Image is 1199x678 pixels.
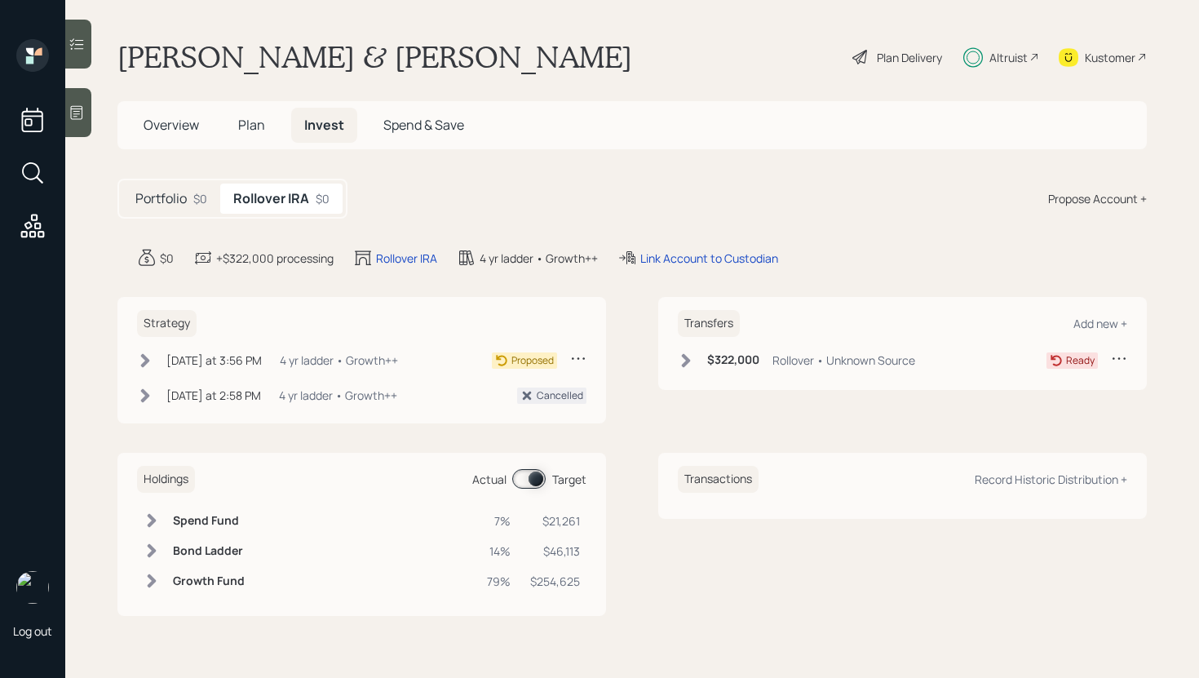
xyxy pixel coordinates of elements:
div: 4 yr ladder • Growth++ [280,352,398,369]
div: $254,625 [530,573,580,590]
h5: Rollover IRA [233,191,309,206]
div: Rollover IRA [376,250,437,267]
div: +$322,000 processing [216,250,334,267]
div: Propose Account + [1048,190,1147,207]
div: 79% [487,573,511,590]
div: 4 yr ladder • Growth++ [480,250,598,267]
img: retirable_logo.png [16,571,49,604]
div: Proposed [511,353,554,368]
div: $0 [316,190,330,207]
div: Actual [472,471,507,488]
div: Kustomer [1085,49,1135,66]
h6: Transfers [678,310,740,337]
h6: Growth Fund [173,574,245,588]
div: $0 [160,250,174,267]
div: [DATE] at 3:56 PM [166,352,262,369]
div: Record Historic Distribution + [975,472,1127,487]
h5: Portfolio [135,191,187,206]
div: Log out [13,623,52,639]
h6: $322,000 [707,353,759,367]
h1: [PERSON_NAME] & [PERSON_NAME] [117,39,632,75]
h6: Strategy [137,310,197,337]
div: [DATE] at 2:58 PM [166,387,261,404]
span: Invest [304,116,344,134]
div: Target [552,471,586,488]
div: $46,113 [530,543,580,560]
div: $0 [193,190,207,207]
span: Overview [144,116,199,134]
h6: Transactions [678,466,759,493]
h6: Bond Ladder [173,544,245,558]
div: Cancelled [537,388,583,403]
h6: Holdings [137,466,195,493]
div: Link Account to Custodian [640,250,778,267]
div: Ready [1066,353,1095,368]
span: Spend & Save [383,116,464,134]
span: Plan [238,116,265,134]
div: 7% [487,512,511,530]
h6: Spend Fund [173,514,245,528]
div: $21,261 [530,512,580,530]
div: 14% [487,543,511,560]
div: Rollover • Unknown Source [772,352,915,369]
div: Altruist [989,49,1028,66]
div: Plan Delivery [877,49,942,66]
div: 4 yr ladder • Growth++ [279,387,397,404]
div: Add new + [1073,316,1127,331]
